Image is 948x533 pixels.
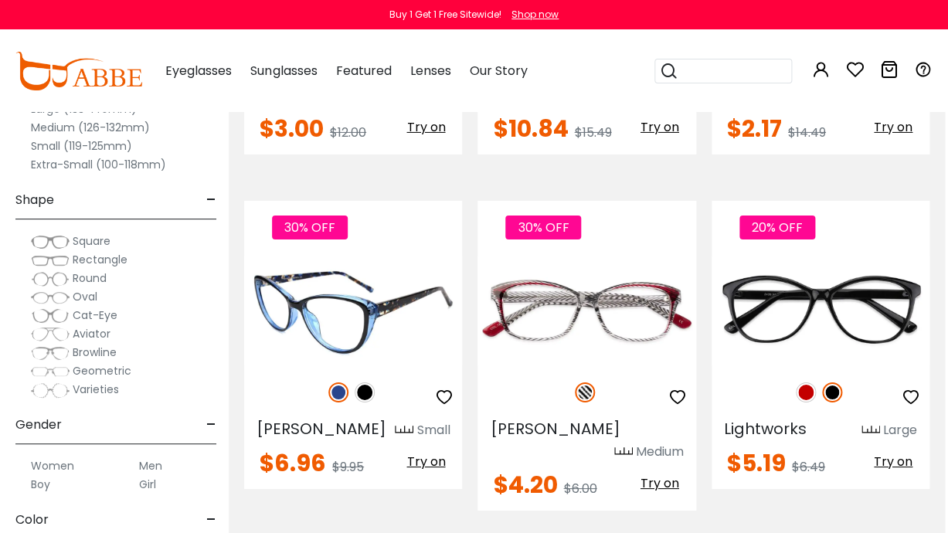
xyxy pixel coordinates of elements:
img: size ruler [614,446,633,458]
div: Large [883,421,917,440]
span: Lenses [409,62,450,80]
span: [PERSON_NAME] [257,418,386,440]
label: Medium (126-132mm) [31,118,150,137]
span: $6.00 [563,480,596,497]
div: Medium [636,443,684,461]
span: $12.00 [330,124,366,141]
span: Try on [874,118,912,136]
span: 30% OFF [505,216,581,239]
img: Oval.png [31,290,70,305]
span: - [206,406,216,443]
span: Geometric [73,363,131,379]
img: Red [796,382,816,402]
span: $10.84 [493,112,568,145]
span: $14.49 [788,124,826,141]
span: 20% OFF [739,216,815,239]
button: Try on [636,117,684,137]
span: $6.96 [260,446,326,480]
button: Try on [402,452,450,472]
img: Black Lightworks - Plastic ,Universal Bridge Fit [712,256,929,365]
span: $5.19 [727,446,786,480]
span: - [206,182,216,219]
img: Geometric.png [31,364,70,379]
span: $4.20 [493,468,557,501]
img: Blue [328,382,348,402]
label: Small (119-125mm) [31,137,132,155]
img: Browline.png [31,345,70,361]
img: Pattern Elliot - Plastic ,Universal Bridge Fit [477,256,695,365]
span: Rectangle [73,252,127,267]
label: Men [139,457,162,475]
span: Varieties [73,382,119,397]
span: Browline [73,345,117,360]
label: Extra-Small (100-118mm) [31,155,166,174]
span: Try on [640,118,679,136]
button: Try on [869,452,917,472]
span: [PERSON_NAME] [490,418,620,440]
img: Square.png [31,234,70,250]
span: Sunglasses [250,62,317,80]
span: Square [73,233,110,249]
span: Shape [15,182,54,219]
span: $6.49 [792,458,825,476]
span: 30% OFF [272,216,348,239]
label: Boy [31,475,50,494]
span: $15.49 [574,124,611,141]
img: abbeglasses.com [15,52,142,90]
button: Try on [636,474,684,494]
div: Buy 1 Get 1 Free Sitewide! [389,8,501,22]
a: Shop now [504,8,559,21]
span: $3.00 [260,112,324,145]
span: Try on [640,474,679,492]
img: Black [355,382,375,402]
span: Aviator [73,326,110,341]
span: $2.17 [727,112,782,145]
span: Oval [73,289,97,304]
img: Rectangle.png [31,253,70,268]
span: Lightworks [724,418,807,440]
span: Featured [335,62,391,80]
img: Cat-Eye.png [31,308,70,324]
span: Cat-Eye [73,307,117,323]
span: $9.95 [332,458,364,476]
div: Shop now [511,8,559,22]
span: Try on [406,118,445,136]
span: Our Story [469,62,527,80]
span: Gender [15,406,62,443]
button: Try on [869,117,917,137]
img: size ruler [861,425,880,436]
span: Eyeglasses [165,62,232,80]
div: Small [416,421,450,440]
label: Girl [139,475,156,494]
img: Pattern [575,382,595,402]
span: Round [73,270,107,286]
span: Try on [874,453,912,470]
img: Aviator.png [31,327,70,342]
img: Round.png [31,271,70,287]
img: Black [822,382,842,402]
img: size ruler [395,425,413,436]
img: Blue Olga - Plastic Eyeglasses [244,256,462,365]
label: Women [31,457,74,475]
button: Try on [402,117,450,137]
span: Try on [406,453,445,470]
img: Varieties.png [31,382,70,399]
